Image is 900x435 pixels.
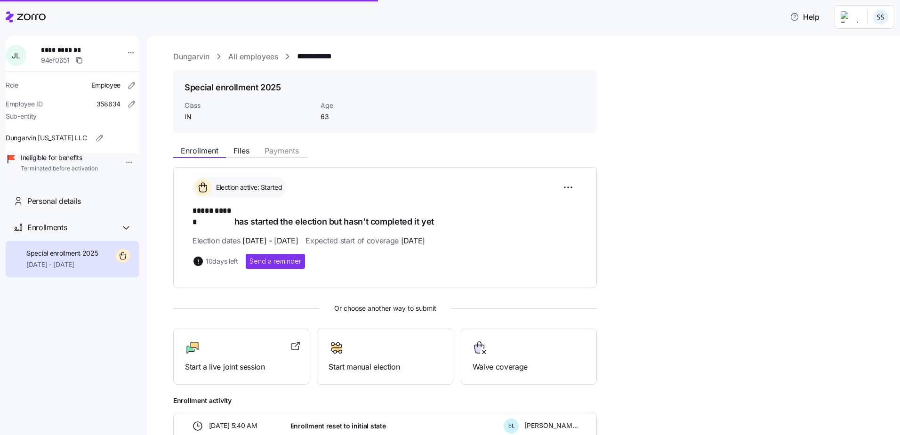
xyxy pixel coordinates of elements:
[329,361,441,373] span: Start manual election
[185,81,281,93] h1: Special enrollment 2025
[242,235,298,247] span: [DATE] - [DATE]
[173,396,597,405] span: Enrollment activity
[508,423,514,428] span: S L
[209,421,257,430] span: [DATE] 5:40 AM
[193,235,298,247] span: Election dates
[228,51,278,63] a: All employees
[873,9,888,24] img: b3a65cbeab486ed89755b86cd886e362
[185,112,313,121] span: IN
[213,183,282,192] span: Election active: Started
[27,222,67,234] span: Enrollments
[41,56,70,65] span: 94ef0651
[181,147,218,154] span: Enrollment
[27,195,81,207] span: Personal details
[524,421,578,430] span: [PERSON_NAME]
[185,361,297,373] span: Start a live joint session
[173,303,597,314] span: Or choose another way to submit
[6,133,87,143] span: Dungarvin [US_STATE] LLC
[96,99,121,109] span: 358634
[401,235,425,247] span: [DATE]
[782,8,827,26] button: Help
[173,51,209,63] a: Dungarvin
[841,11,860,23] img: Employer logo
[206,257,238,266] span: 10 days left
[321,101,415,110] span: Age
[12,52,20,59] span: J L
[185,101,313,110] span: Class
[233,147,249,154] span: Files
[6,99,43,109] span: Employee ID
[321,112,415,121] span: 63
[265,147,299,154] span: Payments
[21,165,98,173] span: Terminated before activation
[21,153,98,162] span: Ineligible for benefits
[290,421,386,431] span: Enrollment reset to initial state
[6,81,18,90] span: Role
[91,81,121,90] span: Employee
[6,112,37,121] span: Sub-entity
[193,205,578,227] h1: has started the election but hasn't completed it yet
[790,11,820,23] span: Help
[249,257,301,266] span: Send a reminder
[26,260,98,269] span: [DATE] - [DATE]
[305,235,425,247] span: Expected start of coverage
[26,249,98,258] span: Special enrollment 2025
[246,254,305,269] button: Send a reminder
[473,361,585,373] span: Waive coverage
